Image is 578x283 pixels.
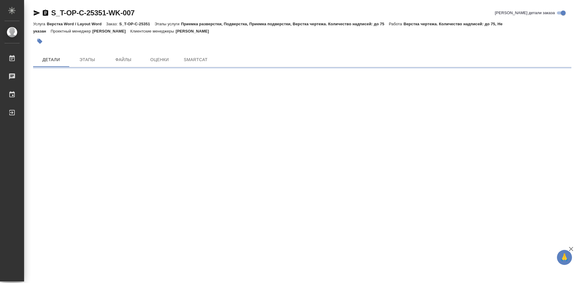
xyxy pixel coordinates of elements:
span: Файлы [109,56,138,64]
span: 🙏 [559,251,570,264]
span: SmartCat [181,56,210,64]
p: Клиентские менеджеры [130,29,176,33]
p: S_T-OP-C-25351 [119,22,154,26]
span: Детали [37,56,66,64]
span: [PERSON_NAME] детали заказа [495,10,555,16]
p: Верстка Word / Layout Word [47,22,106,26]
a: S_T-OP-C-25351-WK-007 [51,9,135,17]
p: [PERSON_NAME] [176,29,213,33]
span: Этапы [73,56,102,64]
p: Этапы услуги [154,22,181,26]
button: Скопировать ссылку [42,9,49,17]
p: Приемка разверстки, Подверстка, Приемка подверстки, Верстка чертежа. Количество надписей: до 75 [181,22,389,26]
button: 🙏 [557,250,572,265]
p: Работа [389,22,404,26]
p: Проектный менеджер [51,29,92,33]
p: Заказ: [106,22,119,26]
p: [PERSON_NAME] [92,29,130,33]
p: Услуга [33,22,47,26]
span: Оценки [145,56,174,64]
button: Добавить тэг [33,35,46,48]
button: Скопировать ссылку для ЯМессенджера [33,9,40,17]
